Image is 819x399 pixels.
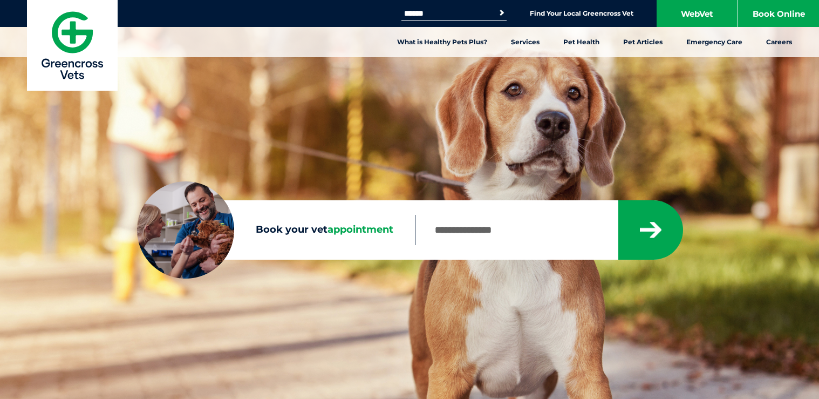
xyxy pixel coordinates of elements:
button: Search [496,8,507,18]
span: appointment [327,224,393,235]
label: Book your vet [137,222,415,238]
a: Pet Health [551,27,611,57]
a: Services [499,27,551,57]
a: Find Your Local Greencross Vet [530,9,633,18]
a: Careers [754,27,804,57]
a: What is Healthy Pets Plus? [385,27,499,57]
a: Emergency Care [674,27,754,57]
a: Pet Articles [611,27,674,57]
